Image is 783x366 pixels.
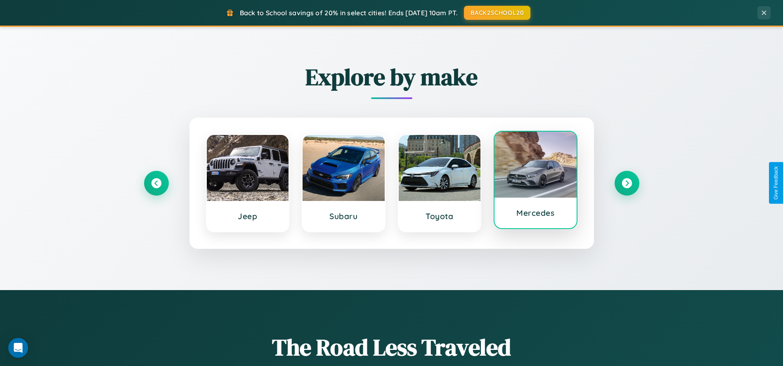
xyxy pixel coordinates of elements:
h3: Toyota [407,211,473,221]
h3: Mercedes [503,208,568,218]
h3: Jeep [215,211,281,221]
h1: The Road Less Traveled [144,331,639,363]
h3: Subaru [311,211,376,221]
button: BACK2SCHOOL20 [464,6,530,20]
span: Back to School savings of 20% in select cities! Ends [DATE] 10am PT. [240,9,458,17]
h2: Explore by make [144,61,639,93]
div: Give Feedback [773,166,779,200]
div: Open Intercom Messenger [8,338,28,358]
